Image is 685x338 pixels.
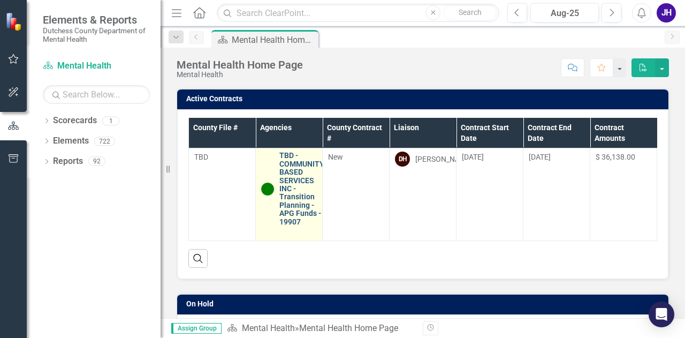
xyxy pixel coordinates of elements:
[53,135,89,147] a: Elements
[279,152,324,226] a: TBD - COMMUNITY BASED SERVICES INC - Transition Planning - APG Funds - 19907
[171,323,222,334] span: Assign Group
[227,322,415,335] div: »
[189,148,256,241] td: Double-Click to Edit
[323,148,390,241] td: Double-Click to Edit
[232,33,316,47] div: Mental Health Home Page
[186,300,663,308] h3: On Hold
[459,8,482,17] span: Search
[462,153,484,161] span: [DATE]
[102,116,119,125] div: 1
[530,3,599,22] button: Aug-25
[534,7,595,20] div: Aug-25
[596,153,635,161] span: $ 36,138.00
[529,153,551,161] span: [DATE]
[242,323,295,333] a: Mental Health
[43,85,150,104] input: Search Below...
[5,12,24,31] img: ClearPoint Strategy
[328,153,343,161] span: New
[94,137,115,146] div: 722
[256,148,323,241] td: Double-Click to Edit Right Click for Context Menu
[43,13,150,26] span: Elements & Reports
[53,115,97,127] a: Scorecards
[523,148,590,241] td: Double-Click to Edit
[415,154,473,164] div: [PERSON_NAME]
[456,148,523,241] td: Double-Click to Edit
[261,183,274,196] img: Active
[186,95,663,103] h3: Active Contracts
[177,71,303,79] div: Mental Health
[299,323,398,333] div: Mental Health Home Page
[590,148,657,241] td: Double-Click to Edit
[657,3,676,22] button: JH
[194,153,208,161] span: TBD
[395,152,410,167] div: DH
[177,59,303,71] div: Mental Health Home Page
[43,26,150,44] small: Dutchess County Department of Mental Health
[88,157,105,166] div: 92
[53,155,83,168] a: Reports
[43,60,150,72] a: Mental Health
[649,302,674,327] div: Open Intercom Messenger
[217,4,499,22] input: Search ClearPoint...
[390,148,456,241] td: Double-Click to Edit
[443,5,497,20] button: Search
